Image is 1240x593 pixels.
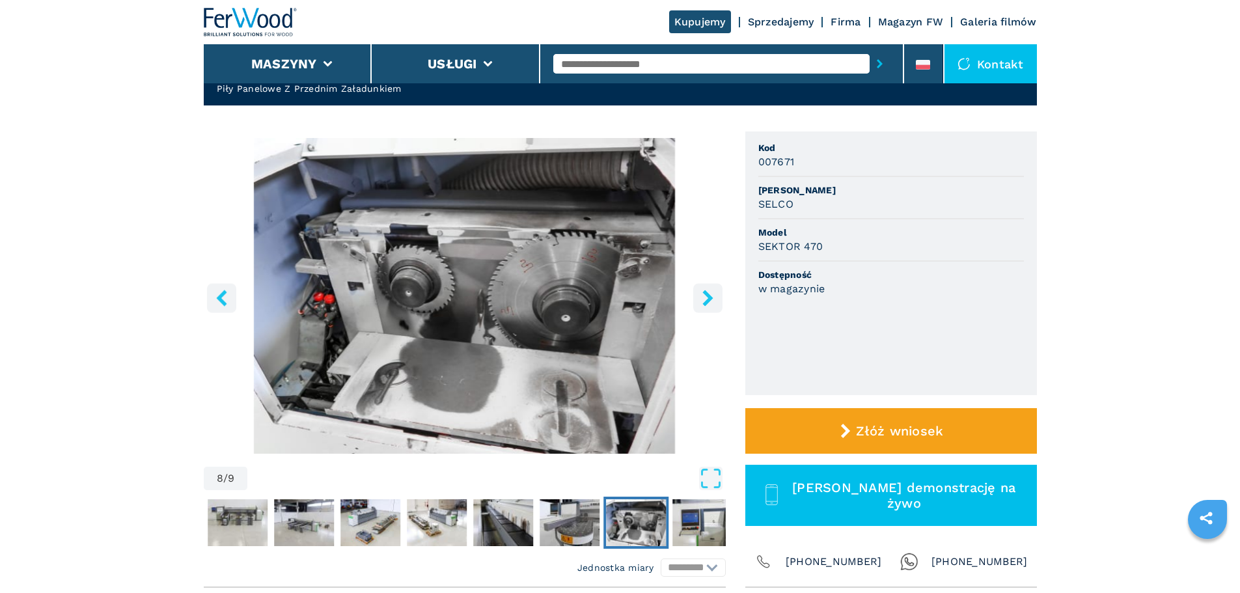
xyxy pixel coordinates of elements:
img: fe267845da662c668b6bddf6f157b934 [340,499,400,546]
button: Go to Slide 4 [338,497,403,549]
nav: Thumbnail Navigation [139,497,661,549]
span: 9 [228,473,234,484]
img: 0cdf4754e39224a7b2bf8073377d7275 [606,499,666,546]
span: [PHONE_NUMBER] [931,553,1028,571]
button: Go to Slide 3 [271,497,337,549]
div: Kontakt [944,44,1037,83]
span: [PERSON_NAME] [758,184,1024,197]
button: Złóż wniosek [745,408,1037,454]
a: Magazyn FW [878,16,944,28]
button: Open Fullscreen [251,467,722,490]
a: sharethis [1190,502,1222,534]
span: [PHONE_NUMBER] [786,553,882,571]
img: Kontakt [958,57,971,70]
button: submit-button [870,49,890,79]
img: 171618b2d17a48d137747da7d140d9e7 [274,499,334,546]
img: Piły Panelowe Z Przednim Załadunkiem SELCO SEKTOR 470 [204,138,726,454]
div: Go to Slide 8 [204,138,726,454]
button: Go to Slide 2 [205,497,270,549]
span: Złóż wniosek [856,423,943,439]
h3: w magazynie [758,281,825,296]
span: Model [758,226,1024,239]
button: Go to Slide 6 [471,497,536,549]
img: Whatsapp [900,553,918,571]
img: 6fac0a6d54d1365ad4a25855772e35f3 [540,499,599,546]
span: / [223,473,228,484]
span: 8 [217,473,223,484]
span: Kod [758,141,1024,154]
button: Go to Slide 8 [603,497,668,549]
button: Go to Slide 9 [670,497,735,549]
button: Go to Slide 7 [537,497,602,549]
img: Phone [754,553,773,571]
h3: SEKTOR 470 [758,239,823,254]
button: Usługi [428,56,477,72]
h2: Piły Panelowe Z Przednim Załadunkiem [217,82,402,95]
img: e81058d832db6626b0e686da90687f3b [407,499,467,546]
img: 902142273f5b38f8fefe4a7d01d8deca [208,499,268,546]
span: Dostępność [758,268,1024,281]
button: left-button [207,283,236,312]
button: Maszyny [251,56,317,72]
a: Galeria filmów [960,16,1037,28]
iframe: Chat [1185,534,1230,583]
img: c0f211c2027d9c05512525d241c52ca1 [672,499,732,546]
span: [PERSON_NAME] demonstrację na żywo [786,480,1021,511]
button: Go to Slide 5 [404,497,469,549]
button: right-button [693,283,723,312]
a: Sprzedajemy [748,16,814,28]
button: [PERSON_NAME] demonstrację na żywo [745,465,1037,526]
a: Firma [831,16,861,28]
h3: 007671 [758,154,795,169]
em: Jednostka miary [577,561,654,574]
img: a3025011530c9f0117cf28cf8ad6f3b4 [473,499,533,546]
h3: SELCO [758,197,793,212]
a: Kupujemy [669,10,731,33]
img: Ferwood [204,8,297,36]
